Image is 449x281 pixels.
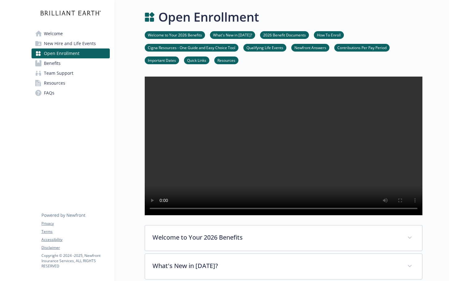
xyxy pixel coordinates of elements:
[41,245,109,250] a: Disclaimer
[210,32,255,38] a: What's New in [DATE]?
[32,29,110,39] a: Welcome
[32,48,110,58] a: Open Enrollment
[334,44,390,50] a: Contributions Per Pay Period
[41,253,109,269] p: Copyright © 2024 - 2025 , Newfront Insurance Services, ALL RIGHTS RESERVED
[41,229,109,234] a: Terms
[44,88,54,98] span: FAQs
[158,8,259,26] h1: Open Enrollment
[44,68,73,78] span: Team Support
[145,44,238,50] a: Cigna Resources - One Guide and Easy Choice Tool
[32,58,110,68] a: Benefits
[145,57,179,63] a: Important Dates
[152,261,400,271] p: What's New in [DATE]?
[41,221,109,226] a: Privacy
[44,39,96,48] span: New Hire and Life Events
[41,237,109,242] a: Accessibility
[145,254,422,279] div: What's New in [DATE]?
[32,78,110,88] a: Resources
[44,58,61,68] span: Benefits
[32,88,110,98] a: FAQs
[44,48,79,58] span: Open Enrollment
[152,233,400,242] p: Welcome to Your 2026 Benefits
[32,68,110,78] a: Team Support
[44,29,63,39] span: Welcome
[184,57,209,63] a: Quick Links
[145,32,205,38] a: Welcome to Your 2026 Benefits
[314,32,344,38] a: How To Enroll
[214,57,238,63] a: Resources
[243,44,286,50] a: Qualifying Life Events
[32,39,110,48] a: New Hire and Life Events
[291,44,329,50] a: Newfront Answers
[145,225,422,251] div: Welcome to Your 2026 Benefits
[260,32,309,38] a: 2026 Benefit Documents
[44,78,65,88] span: Resources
